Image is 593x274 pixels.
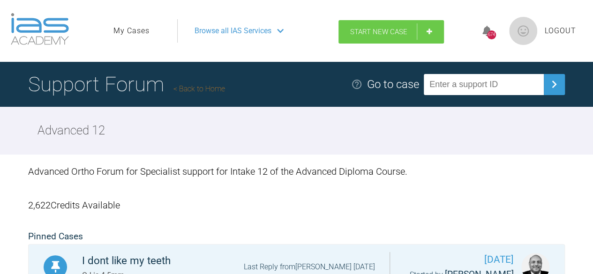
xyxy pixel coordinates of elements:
h2: Advanced 12 [38,121,105,141]
h2: Pinned Cases [28,230,565,244]
div: Advanced Ortho Forum for Specialist support for Intake 12 of the Advanced Diploma Course. [28,155,565,188]
a: My Cases [113,25,150,37]
h1: Support Forum [28,68,225,101]
img: profile.png [509,17,537,45]
div: 2,622 Credits Available [28,188,565,222]
input: Enter a support ID [424,74,544,95]
div: Last Reply from [PERSON_NAME] [DATE] [244,261,375,273]
img: logo-light.3e3ef733.png [11,13,69,45]
a: Logout [545,25,576,37]
a: Start New Case [338,20,444,44]
img: Pinned [50,261,61,273]
img: help.e70b9f3d.svg [351,79,362,90]
div: Go to case [367,75,419,93]
div: I dont like my teeth [82,252,171,269]
div: 674 [487,30,496,39]
span: [DATE] [405,252,514,267]
span: Start New Case [350,28,407,36]
img: chevronRight.28bd32b0.svg [547,77,562,92]
span: Browse all IAS Services [195,25,271,37]
a: Back to Home [173,84,225,93]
